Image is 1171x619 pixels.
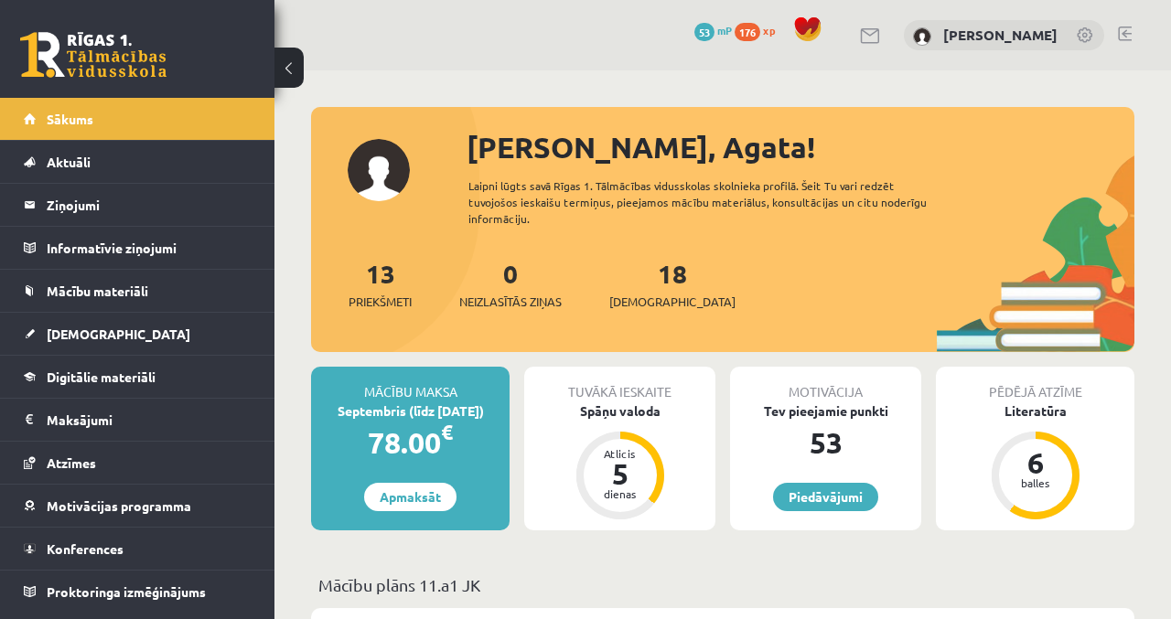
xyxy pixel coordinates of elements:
[311,401,510,421] div: Septembris (līdz [DATE])
[717,23,732,37] span: mP
[730,401,921,421] div: Tev pieejamie punkti
[20,32,167,78] a: Rīgas 1. Tālmācības vidusskola
[364,483,457,511] a: Apmaksāt
[735,23,784,37] a: 176 xp
[694,23,732,37] a: 53 mP
[593,448,648,459] div: Atlicis
[467,125,1134,169] div: [PERSON_NAME], Agata!
[24,485,252,527] a: Motivācijas programma
[318,572,1127,597] p: Mācību plāns 11.a1 JK
[441,419,453,445] span: €
[47,154,91,170] span: Aktuāli
[459,257,562,311] a: 0Neizlasītās ziņas
[24,442,252,484] a: Atzīmes
[468,177,962,227] div: Laipni lūgts savā Rīgas 1. Tālmācības vidusskolas skolnieka profilā. Šeit Tu vari redzēt tuvojošo...
[24,313,252,355] a: [DEMOGRAPHIC_DATA]
[593,488,648,499] div: dienas
[1008,477,1063,488] div: balles
[47,227,252,269] legend: Informatīvie ziņojumi
[47,583,206,600] span: Proktoringa izmēģinājums
[24,571,252,613] a: Proktoringa izmēģinājums
[24,184,252,226] a: Ziņojumi
[735,23,760,41] span: 176
[1008,448,1063,477] div: 6
[47,111,93,127] span: Sākums
[47,540,124,557] span: Konferences
[349,293,412,311] span: Priekšmeti
[47,399,252,441] legend: Maksājumi
[47,368,156,385] span: Digitālie materiāli
[47,497,191,514] span: Motivācijas programma
[943,26,1058,44] a: [PERSON_NAME]
[524,401,715,522] a: Spāņu valoda Atlicis 5 dienas
[763,23,775,37] span: xp
[24,528,252,570] a: Konferences
[730,367,921,401] div: Motivācija
[609,257,736,311] a: 18[DEMOGRAPHIC_DATA]
[593,459,648,488] div: 5
[349,257,412,311] a: 13Priekšmeti
[24,270,252,312] a: Mācību materiāli
[694,23,714,41] span: 53
[24,227,252,269] a: Informatīvie ziņojumi
[47,283,148,299] span: Mācību materiāli
[524,401,715,421] div: Spāņu valoda
[609,293,736,311] span: [DEMOGRAPHIC_DATA]
[24,98,252,140] a: Sākums
[936,367,1134,401] div: Pēdējā atzīme
[24,399,252,441] a: Maksājumi
[730,421,921,464] div: 53
[24,356,252,398] a: Digitālie materiāli
[459,293,562,311] span: Neizlasītās ziņas
[773,483,878,511] a: Piedāvājumi
[47,326,190,342] span: [DEMOGRAPHIC_DATA]
[24,141,252,183] a: Aktuāli
[936,401,1134,421] div: Literatūra
[311,367,510,401] div: Mācību maksa
[311,421,510,464] div: 78.00
[913,27,931,46] img: Agata Kapisterņicka
[47,454,96,471] span: Atzīmes
[936,401,1134,522] a: Literatūra 6 balles
[524,367,715,401] div: Tuvākā ieskaite
[47,184,252,226] legend: Ziņojumi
